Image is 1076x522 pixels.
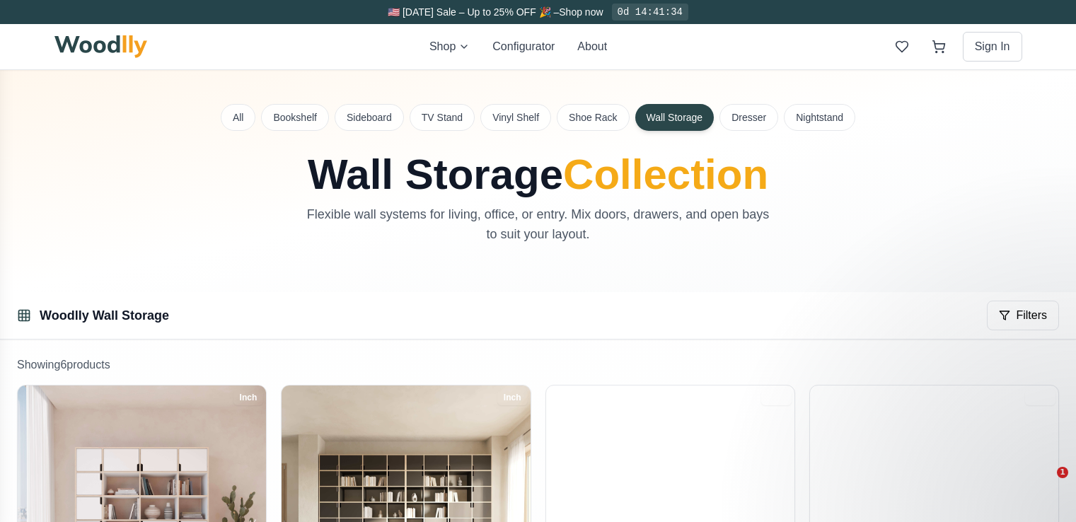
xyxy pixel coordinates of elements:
[410,104,475,131] button: TV Stand
[335,104,404,131] button: Sideboard
[987,301,1059,330] button: Filters
[492,38,555,55] button: Configurator
[480,104,551,131] button: Vinyl Shelf
[40,308,169,323] a: Woodlly Wall Storage
[54,35,148,58] img: Woodlly
[429,38,470,55] button: Shop
[557,104,629,131] button: Shoe Rack
[563,151,768,198] span: Collection
[963,32,1022,62] button: Sign In
[1057,467,1068,478] span: 1
[635,104,715,131] button: Wall Storage
[577,38,607,55] button: About
[233,390,264,405] div: Inch
[612,4,688,21] div: 0d 14:41:34
[1028,467,1062,501] iframe: Intercom live chat
[221,153,855,196] h1: Wall Storage
[388,6,559,18] span: 🇺🇸 [DATE] Sale – Up to 25% OFF 🎉 –
[1016,307,1047,324] span: Filters
[761,390,792,405] div: Inch
[301,204,776,244] p: Flexible wall systems for living, office, or entry. Mix doors, drawers, and open bays to suit you...
[497,390,528,405] div: Inch
[17,356,1059,373] p: Showing 6 product s
[261,104,328,131] button: Bookshelf
[719,104,778,131] button: Dresser
[559,6,603,18] a: Shop now
[784,104,855,131] button: Nightstand
[221,104,256,131] button: All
